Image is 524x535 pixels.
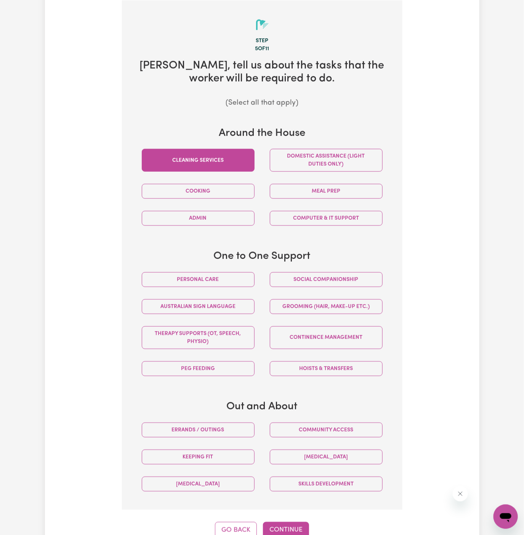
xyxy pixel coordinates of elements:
[270,184,383,199] button: Meal prep
[142,211,255,226] button: Admin
[134,127,390,140] h3: Around the House
[142,361,255,376] button: PEG feeding
[270,423,383,438] button: Community access
[5,5,46,11] span: Need any help?
[134,37,390,45] div: Step
[142,184,255,199] button: Cooking
[270,272,383,287] button: Social companionship
[134,401,390,414] h3: Out and About
[142,450,255,465] button: Keeping fit
[270,326,383,349] button: Continence management
[134,98,390,109] p: (Select all that apply)
[270,477,383,492] button: Skills Development
[142,326,255,349] button: Therapy Supports (OT, speech, physio)
[134,59,390,86] h2: [PERSON_NAME] , tell us about the tasks that the worker will be required to do.
[142,149,255,172] button: Cleaning services
[142,272,255,287] button: Personal care
[142,477,255,492] button: [MEDICAL_DATA]
[270,299,383,314] button: Grooming (hair, make-up etc.)
[134,250,390,263] h3: One to One Support
[270,211,383,226] button: Computer & IT Support
[494,505,518,529] iframe: Button to launch messaging window
[270,361,383,376] button: Hoists & transfers
[134,45,390,53] div: 5 of 11
[270,149,383,172] button: Domestic assistance (light duties only)
[142,423,255,438] button: Errands / Outings
[453,486,468,501] iframe: Close message
[142,299,255,314] button: Australian Sign Language
[270,450,383,465] button: [MEDICAL_DATA]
